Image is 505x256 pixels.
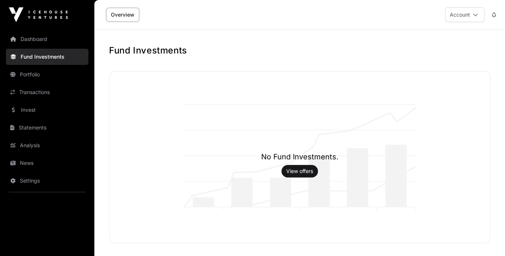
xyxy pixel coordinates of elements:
a: News [6,155,88,171]
a: Fund Investments [6,49,88,65]
button: Account [445,7,484,22]
a: Statements [6,120,88,136]
a: Portfolio [6,66,88,83]
a: Invest [6,102,88,118]
img: Icehouse Ventures Logo [9,7,68,22]
h1: Fund Investments [109,45,490,56]
a: Overview [106,8,139,22]
a: Transactions [6,84,88,100]
button: View offers [281,165,318,177]
a: Analysis [6,137,88,153]
a: Dashboard [6,31,88,47]
a: Settings [6,173,88,189]
a: View offers [286,167,313,175]
iframe: Chat Widget [468,221,505,256]
h1: No Fund Investments. [261,152,339,162]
